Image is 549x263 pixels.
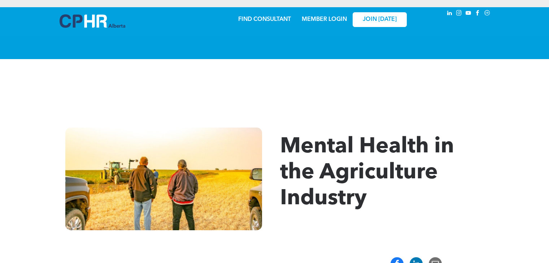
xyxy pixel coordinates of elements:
[465,9,472,19] a: youtube
[363,16,397,23] span: JOIN [DATE]
[60,14,125,28] img: A blue and white logo for cp alberta
[280,136,454,210] span: Mental Health in the Agriculture Industry
[474,9,482,19] a: facebook
[483,9,491,19] a: Social network
[302,17,347,22] a: MEMBER LOGIN
[353,12,407,27] a: JOIN [DATE]
[455,9,463,19] a: instagram
[446,9,454,19] a: linkedin
[238,17,291,22] a: FIND CONSULTANT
